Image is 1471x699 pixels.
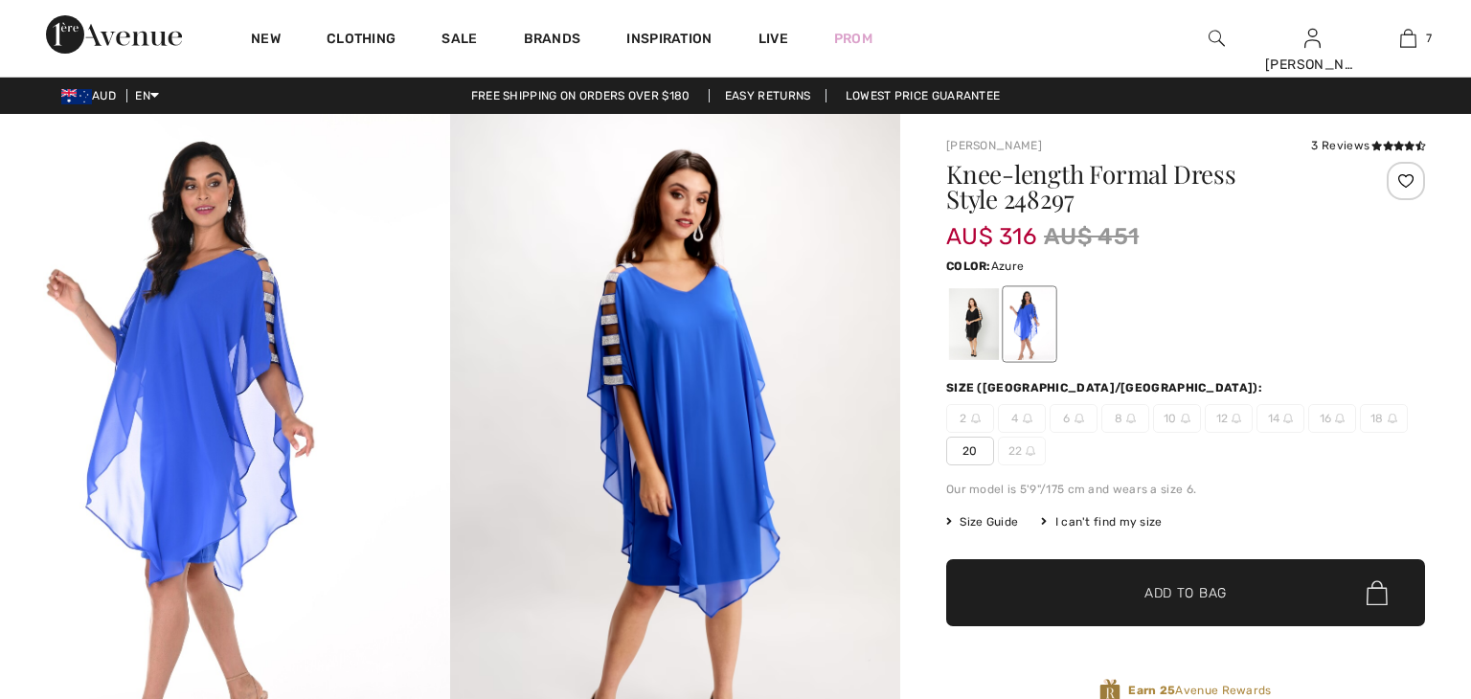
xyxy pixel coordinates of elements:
[1128,684,1175,697] strong: Earn 25
[1209,27,1225,50] img: search the website
[946,481,1425,498] div: Our model is 5'9"/175 cm and wears a size 6.
[61,89,92,104] img: Australian Dollar
[441,31,477,51] a: Sale
[1256,404,1304,433] span: 14
[998,404,1046,433] span: 4
[758,29,788,49] a: Live
[946,259,991,273] span: Color:
[1005,288,1054,360] div: Azure
[946,559,1425,626] button: Add to Bag
[834,29,872,49] a: Prom
[1388,414,1397,423] img: ring-m.svg
[626,31,712,51] span: Inspiration
[971,414,981,423] img: ring-m.svg
[946,204,1036,250] span: AU$ 316
[1265,55,1359,75] div: [PERSON_NAME]
[709,89,827,102] a: Easy Returns
[1023,414,1032,423] img: ring-m.svg
[1044,219,1139,254] span: AU$ 451
[1144,583,1227,603] span: Add to Bag
[1026,446,1035,456] img: ring-m.svg
[1205,404,1253,433] span: 12
[1075,414,1084,423] img: ring-m.svg
[61,89,124,102] span: AUD
[1101,404,1149,433] span: 8
[135,89,159,102] span: EN
[1126,414,1136,423] img: ring-m.svg
[1128,682,1271,699] span: Avenue Rewards
[1361,27,1455,50] a: 7
[949,288,999,360] div: Black
[1304,27,1321,50] img: My Info
[946,139,1042,152] a: [PERSON_NAME]
[1311,137,1425,154] div: 3 Reviews
[1350,555,1452,603] iframe: Opens a widget where you can find more information
[998,437,1046,465] span: 22
[830,89,1016,102] a: Lowest Price Guarantee
[1308,404,1356,433] span: 16
[327,31,396,51] a: Clothing
[1304,29,1321,47] a: Sign In
[46,15,182,54] img: 1ère Avenue
[946,379,1266,396] div: Size ([GEOGRAPHIC_DATA]/[GEOGRAPHIC_DATA]):
[1153,404,1201,433] span: 10
[946,162,1346,212] h1: Knee-length Formal Dress Style 248297
[524,31,581,51] a: Brands
[1360,404,1408,433] span: 18
[1041,513,1162,530] div: I can't find my size
[1335,414,1345,423] img: ring-m.svg
[1283,414,1293,423] img: ring-m.svg
[1400,27,1416,50] img: My Bag
[1181,414,1190,423] img: ring-m.svg
[1050,404,1098,433] span: 6
[991,259,1025,273] span: Azure
[946,513,1018,530] span: Size Guide
[1232,414,1241,423] img: ring-m.svg
[1426,30,1432,47] span: 7
[456,89,706,102] a: Free shipping on orders over $180
[251,31,281,51] a: New
[946,404,994,433] span: 2
[946,437,994,465] span: 20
